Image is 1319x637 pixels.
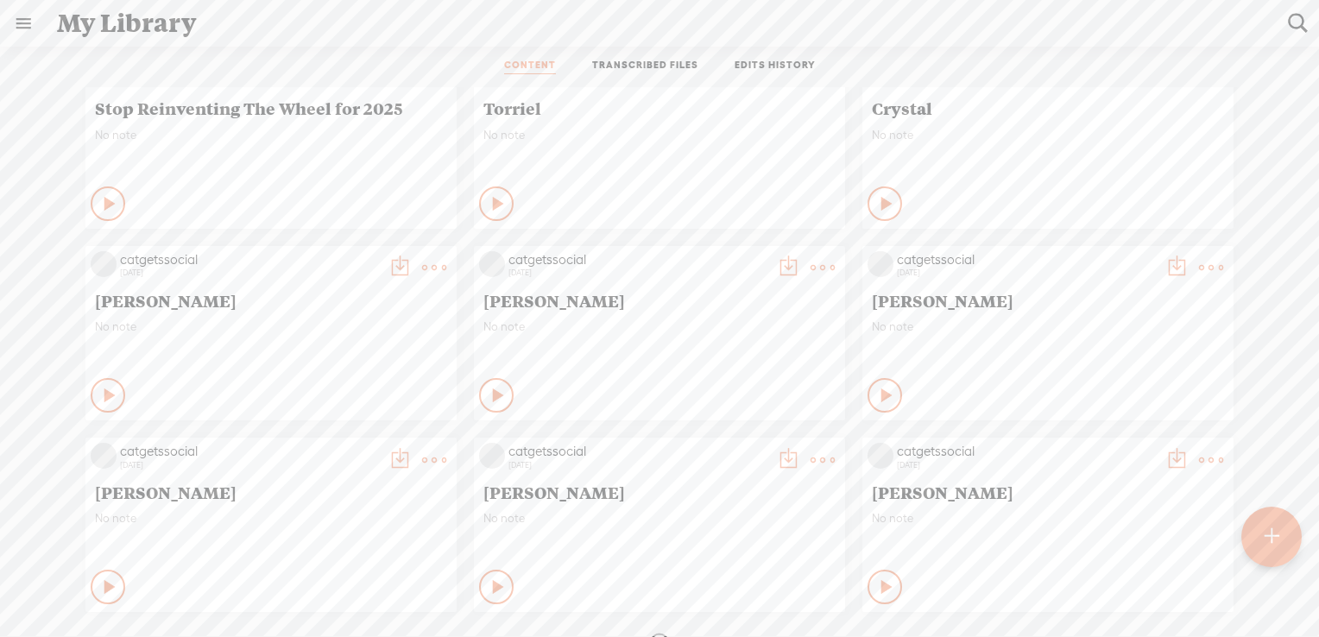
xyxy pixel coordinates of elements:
[91,443,117,469] img: videoLoading.png
[483,128,836,142] span: No note
[95,511,447,526] span: No note
[483,511,836,526] span: No note
[120,268,379,278] div: [DATE]
[120,443,379,460] div: catgetssocial
[508,443,767,460] div: catgetssocial
[872,128,1224,142] span: No note
[95,482,447,502] span: [PERSON_NAME]
[872,290,1224,311] span: [PERSON_NAME]
[120,251,379,268] div: catgetssocial
[735,59,816,74] a: EDITS HISTORY
[45,1,1276,46] div: My Library
[479,443,505,469] img: videoLoading.png
[872,319,1224,334] span: No note
[91,251,117,277] img: videoLoading.png
[868,251,893,277] img: videoLoading.png
[483,319,836,334] span: No note
[872,511,1224,526] span: No note
[592,59,698,74] a: TRANSCRIBED FILES
[872,482,1224,502] span: [PERSON_NAME]
[95,319,447,334] span: No note
[483,290,836,311] span: [PERSON_NAME]
[508,460,767,470] div: [DATE]
[897,268,1156,278] div: [DATE]
[95,98,447,118] span: Stop Reinventing The Wheel for 2025
[897,251,1156,268] div: catgetssocial
[508,268,767,278] div: [DATE]
[872,98,1224,118] span: Crystal
[483,98,836,118] span: Torriel
[868,443,893,469] img: videoLoading.png
[483,482,836,502] span: [PERSON_NAME]
[479,251,505,277] img: videoLoading.png
[508,251,767,268] div: catgetssocial
[95,128,447,142] span: No note
[504,59,556,74] a: CONTENT
[95,290,447,311] span: [PERSON_NAME]
[897,443,1156,460] div: catgetssocial
[120,460,379,470] div: [DATE]
[897,460,1156,470] div: [DATE]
